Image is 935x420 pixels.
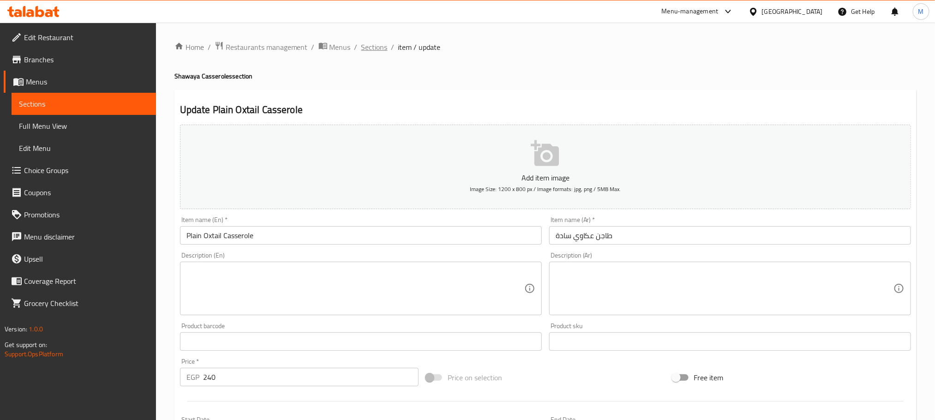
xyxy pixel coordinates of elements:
span: Branches [24,54,149,65]
span: Free item [694,372,724,383]
span: Sections [19,98,149,109]
a: Menu disclaimer [4,226,156,248]
a: Edit Menu [12,137,156,159]
p: EGP [186,372,199,383]
span: Grocery Checklist [24,298,149,309]
a: Coverage Report [4,270,156,292]
span: Edit Restaurant [24,32,149,43]
span: Menus [330,42,351,53]
a: Full Menu View [12,115,156,137]
a: Upsell [4,248,156,270]
span: Edit Menu [19,143,149,154]
a: Coupons [4,181,156,204]
nav: breadcrumb [174,41,917,53]
span: Full Menu View [19,120,149,132]
li: / [312,42,315,53]
p: Add item image [194,172,897,183]
span: Price on selection [448,372,502,383]
span: Coupons [24,187,149,198]
a: Branches [4,48,156,71]
a: Grocery Checklist [4,292,156,314]
h2: Update Plain Oxtail Casserole [180,103,911,117]
li: / [391,42,395,53]
a: Home [174,42,204,53]
div: [GEOGRAPHIC_DATA] [762,6,823,17]
div: Menu-management [662,6,719,17]
a: Menus [4,71,156,93]
input: Please enter product sku [549,332,911,351]
li: / [354,42,358,53]
input: Please enter price [203,368,419,386]
li: / [208,42,211,53]
h4: Shawaya Casseroles section [174,72,917,81]
span: Coverage Report [24,276,149,287]
a: Sections [361,42,388,53]
button: Add item imageImage Size: 1200 x 800 px / Image formats: jpg, png / 5MB Max. [180,125,911,209]
span: Menus [26,76,149,87]
span: Promotions [24,209,149,220]
span: Version: [5,323,27,335]
a: Sections [12,93,156,115]
a: Promotions [4,204,156,226]
span: M [918,6,924,17]
a: Choice Groups [4,159,156,181]
a: Menus [318,41,351,53]
span: Image Size: 1200 x 800 px / Image formats: jpg, png / 5MB Max. [470,184,621,194]
span: 1.0.0 [29,323,43,335]
a: Edit Restaurant [4,26,156,48]
span: Get support on: [5,339,47,351]
input: Enter name Ar [549,226,911,245]
span: item / update [398,42,441,53]
input: Please enter product barcode [180,332,542,351]
input: Enter name En [180,226,542,245]
a: Support.OpsPlatform [5,348,63,360]
span: Menu disclaimer [24,231,149,242]
a: Restaurants management [215,41,308,53]
span: Restaurants management [226,42,308,53]
span: Choice Groups [24,165,149,176]
span: Upsell [24,253,149,264]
